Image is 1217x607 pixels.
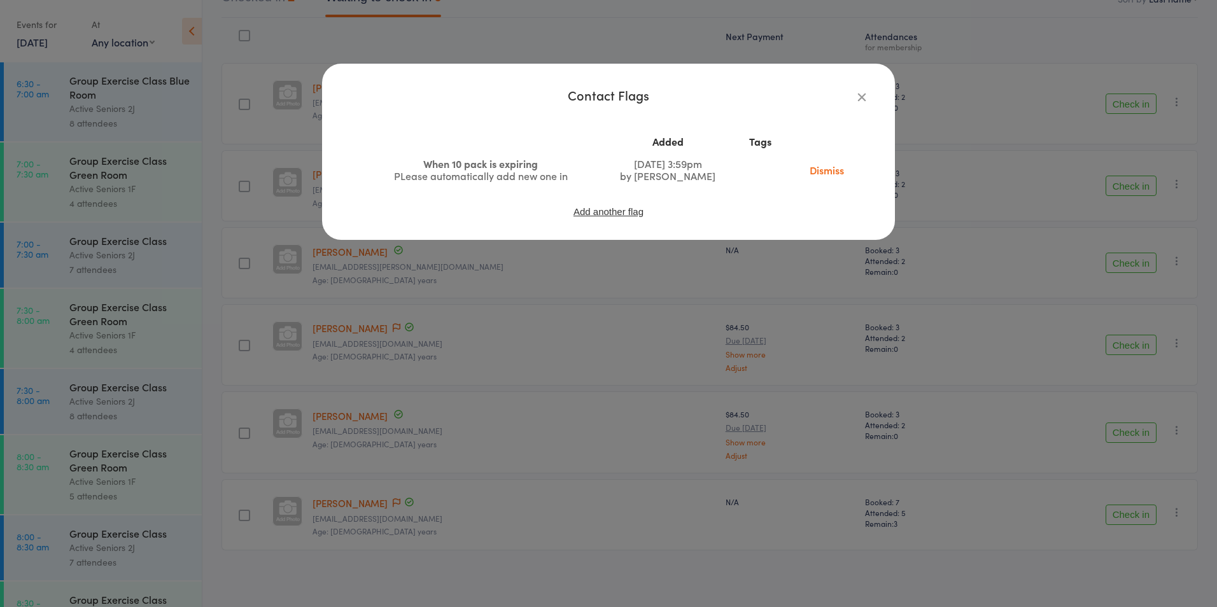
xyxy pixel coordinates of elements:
th: Added [599,130,737,153]
th: Tags [737,130,784,153]
a: Dismiss this flag [800,163,854,177]
button: Add another flag [572,206,645,217]
div: Contact Flags [348,89,869,101]
span: When 10 pack is expiring [423,157,538,171]
div: PLease automatically add new one in [370,170,591,182]
td: [DATE] 3:59pm by [PERSON_NAME] [599,153,737,187]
